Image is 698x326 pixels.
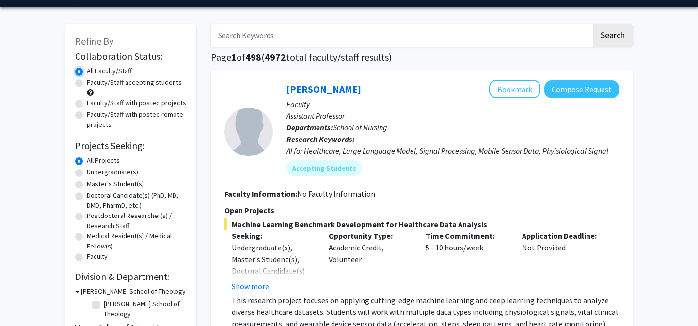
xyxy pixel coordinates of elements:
h1: Page of ( total faculty/staff results) [211,51,633,63]
h2: Projects Seeking: [75,140,187,152]
h2: Collaboration Status: [75,50,187,62]
span: 4972 [265,51,286,63]
b: Faculty Information: [224,189,297,199]
h3: [PERSON_NAME] School of Theology [81,286,186,296]
b: Departments: [286,123,333,132]
label: Faculty/Staff with posted projects [87,98,186,108]
label: Master's Student(s) [87,179,144,189]
div: AI for Healthcare, Large Language Model, Signal Processing, Mobile Sensor Data, Phyisiological Si... [286,145,619,156]
label: Doctoral Candidate(s) (PhD, MD, DMD, PharmD, etc.) [87,190,187,211]
iframe: Chat [7,282,41,319]
label: All Projects [87,155,120,166]
mat-chip: Accepting Students [286,160,362,176]
span: 498 [245,51,261,63]
label: Undergraduate(s) [87,167,138,177]
p: Assistant Professor [286,110,619,122]
p: Seeking: [232,230,314,242]
p: Application Deadline: [522,230,604,242]
span: 1 [231,51,237,63]
button: Search [593,24,633,47]
div: 5 - 10 hours/week [418,230,515,292]
b: Research Keywords: [286,134,355,144]
p: Time Commitment: [426,230,508,242]
span: Machine Learning Benchmark Development for Healthcare Data Analysis [224,218,619,230]
label: All Faculty/Staff [87,66,132,76]
p: Faculty [286,98,619,110]
label: Postdoctoral Researcher(s) / Research Staff [87,211,187,231]
button: Add Runze Yan to Bookmarks [489,80,540,98]
div: Academic Credit, Volunteer [321,230,418,292]
span: Refine By [75,35,113,47]
span: No Faculty Information [297,189,375,199]
label: Faculty/Staff accepting students [87,78,182,88]
a: [PERSON_NAME] [286,83,361,95]
p: Opportunity Type: [329,230,411,242]
label: [PERSON_NAME] School of Theology [104,299,184,319]
button: Compose Request to Runze Yan [544,80,619,98]
label: Faculty [87,251,108,262]
div: Not Provided [515,230,612,292]
button: Show more [232,280,269,292]
label: Faculty/Staff with posted remote projects [87,109,187,130]
p: Open Projects [224,204,619,216]
div: Undergraduate(s), Master's Student(s), Doctoral Candidate(s) (PhD, MD, DMD, PharmD, etc.) [232,242,314,300]
span: School of Nursing [333,123,387,132]
h2: Division & Department: [75,271,187,282]
input: Search Keywords [211,24,591,47]
label: Medical Resident(s) / Medical Fellow(s) [87,231,187,251]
